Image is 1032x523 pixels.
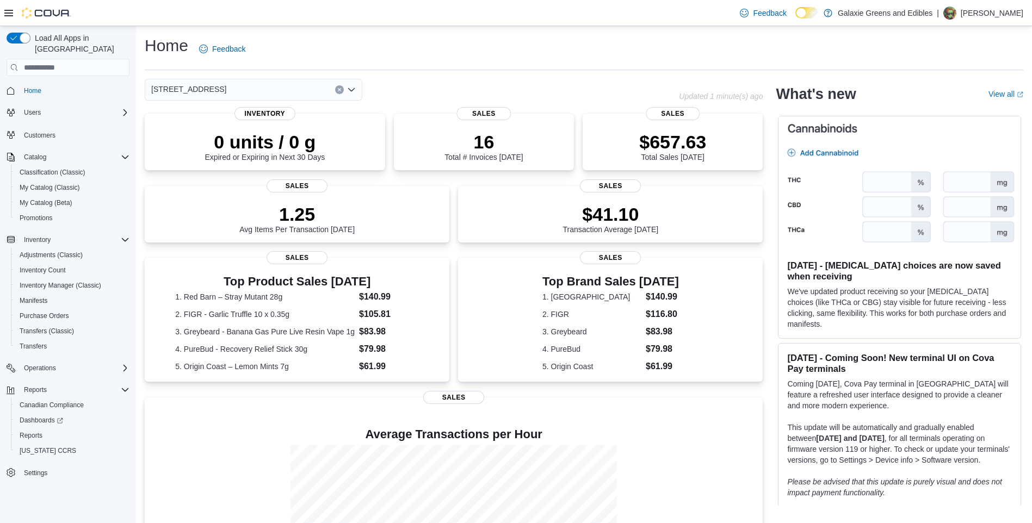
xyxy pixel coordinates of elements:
[20,312,69,320] span: Purchase Orders
[239,203,355,234] div: Avg Items Per Transaction [DATE]
[15,414,67,427] a: Dashboards
[11,180,134,195] button: My Catalog (Classic)
[563,203,659,225] p: $41.10
[15,309,73,322] a: Purchase Orders
[15,181,129,194] span: My Catalog (Classic)
[11,263,134,278] button: Inventory Count
[15,181,84,194] a: My Catalog (Classic)
[175,309,355,320] dt: 2. FIGR - Garlic Truffle 10 x 0.35g
[20,281,101,290] span: Inventory Manager (Classic)
[24,86,41,95] span: Home
[20,431,42,440] span: Reports
[24,469,47,477] span: Settings
[335,85,344,94] button: Clear input
[347,85,356,94] button: Open list of options
[20,129,60,142] a: Customers
[15,279,129,292] span: Inventory Manager (Classic)
[542,291,641,302] dt: 1. [GEOGRAPHIC_DATA]
[267,179,327,192] span: Sales
[20,266,66,275] span: Inventory Count
[20,251,83,259] span: Adjustments (Classic)
[11,210,134,226] button: Promotions
[205,131,325,153] p: 0 units / 0 g
[542,309,641,320] dt: 2. FIGR
[457,107,511,120] span: Sales
[646,360,679,373] dd: $61.99
[542,344,641,354] dt: 4. PureBud
[195,38,250,60] a: Feedback
[961,7,1023,20] p: [PERSON_NAME]
[11,308,134,323] button: Purchase Orders
[24,235,51,244] span: Inventory
[15,309,129,322] span: Purchase Orders
[11,247,134,263] button: Adjustments (Classic)
[563,203,659,234] div: Transaction Average [DATE]
[22,8,71,18] img: Cova
[151,83,226,96] span: [STREET_ADDRESS]
[20,383,129,396] span: Reports
[20,183,80,192] span: My Catalog (Classic)
[20,151,129,164] span: Catalog
[20,362,60,375] button: Operations
[838,7,932,20] p: Galaxie Greens and Edibles
[937,7,939,20] p: |
[2,382,134,397] button: Reports
[646,107,700,120] span: Sales
[542,275,679,288] h3: Top Brand Sales [DATE]
[776,85,856,103] h2: What's new
[423,391,484,404] span: Sales
[30,33,129,54] span: Load All Apps in [GEOGRAPHIC_DATA]
[15,399,129,412] span: Canadian Compliance
[11,443,134,458] button: [US_STATE] CCRS
[787,352,1012,374] h3: [DATE] - Coming Soon! New terminal UI on Cova Pay terminals
[20,342,47,351] span: Transfers
[11,339,134,354] button: Transfers
[145,35,188,57] h1: Home
[212,43,245,54] span: Feedback
[20,446,76,455] span: [US_STATE] CCRS
[24,385,47,394] span: Reports
[15,340,129,353] span: Transfers
[153,428,754,441] h4: Average Transactions per Hour
[753,8,786,18] span: Feedback
[15,264,129,277] span: Inventory Count
[15,325,129,338] span: Transfers (Classic)
[20,416,63,425] span: Dashboards
[20,128,129,141] span: Customers
[175,291,355,302] dt: 1. Red Barn – Stray Mutant 28g
[2,83,134,98] button: Home
[15,279,106,292] a: Inventory Manager (Classic)
[20,466,52,480] a: Settings
[787,477,1002,497] em: Please be advised that this update is purely visual and does not impact payment functionality.
[24,131,55,140] span: Customers
[11,323,134,339] button: Transfers (Classic)
[787,260,1012,282] h3: [DATE] - [MEDICAL_DATA] choices are now saved when receiving
[646,343,679,356] dd: $79.98
[15,166,90,179] a: Classification (Classic)
[20,106,129,119] span: Users
[205,131,325,161] div: Expired or Expiring in Next 30 Days
[20,168,85,177] span: Classification (Classic)
[2,232,134,247] button: Inventory
[20,233,55,246] button: Inventory
[20,198,72,207] span: My Catalog (Beta)
[11,293,134,308] button: Manifests
[359,343,419,356] dd: $79.98
[20,327,74,335] span: Transfers (Classic)
[542,326,641,337] dt: 3. Greybeard
[787,422,1012,465] p: This update will be automatically and gradually enabled between , for all terminals operating on ...
[15,264,70,277] a: Inventory Count
[20,362,129,375] span: Operations
[239,203,355,225] p: 1.25
[542,361,641,372] dt: 5. Origin Coast
[795,7,818,18] input: Dark Mode
[20,151,51,164] button: Catalog
[2,360,134,376] button: Operations
[359,325,419,338] dd: $83.98
[639,131,706,161] div: Total Sales [DATE]
[2,127,134,142] button: Customers
[646,290,679,303] dd: $140.99
[175,326,355,337] dt: 3. Greybeard - Banana Gas Pure Live Resin Vape 1g
[175,344,355,354] dt: 4. PureBud - Recovery Relief Stick 30g
[20,106,45,119] button: Users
